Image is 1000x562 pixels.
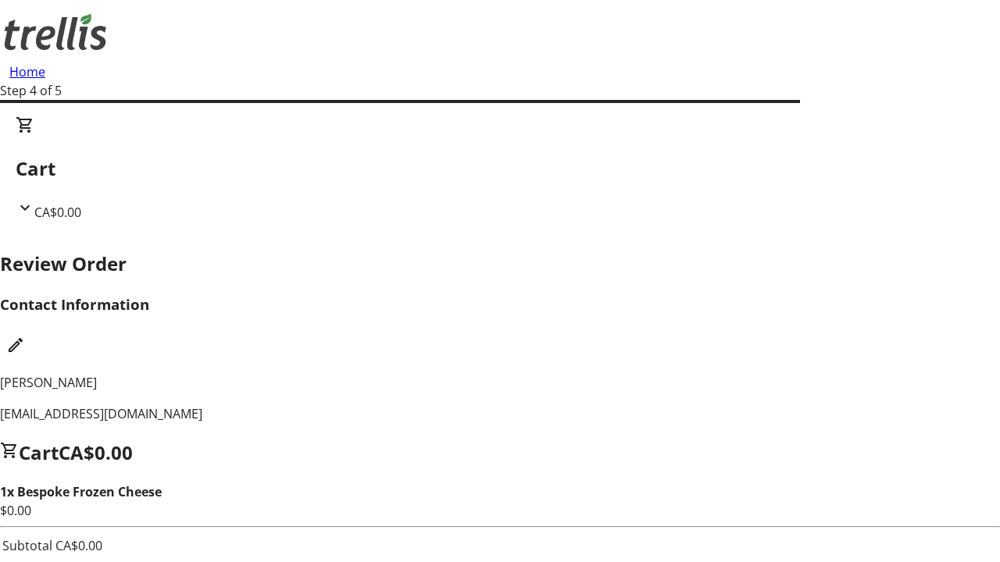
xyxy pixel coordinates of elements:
div: CartCA$0.00 [16,116,984,222]
span: Cart [19,439,59,465]
span: CA$0.00 [34,204,81,221]
td: Subtotal [2,535,53,556]
h2: Cart [16,155,984,183]
span: CA$0.00 [59,439,133,465]
td: CA$0.00 [55,535,103,556]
